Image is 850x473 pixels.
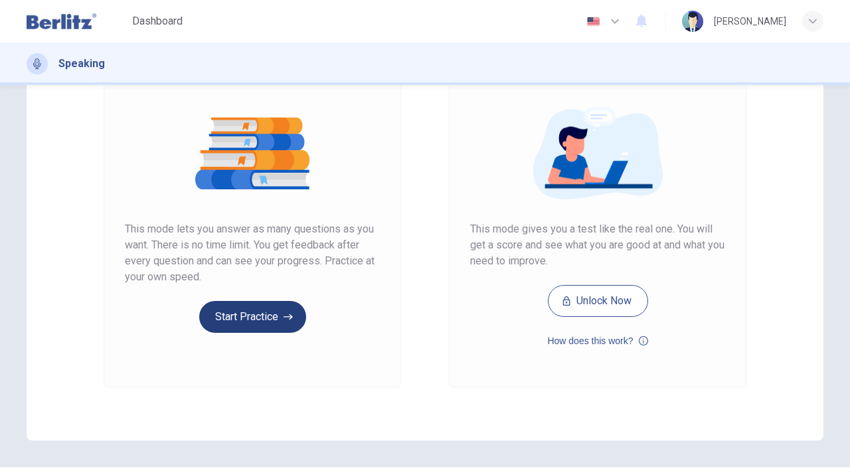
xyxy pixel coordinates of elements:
[682,11,703,32] img: Profile picture
[27,8,96,35] img: Berlitz Latam logo
[127,9,188,33] button: Dashboard
[27,8,127,35] a: Berlitz Latam logo
[548,285,648,317] button: Unlock Now
[58,56,105,72] h1: Speaking
[714,13,786,29] div: [PERSON_NAME]
[547,333,647,349] button: How does this work?
[585,17,602,27] img: en
[132,13,183,29] span: Dashboard
[199,301,306,333] button: Start Practice
[125,221,380,285] span: This mode lets you answer as many questions as you want. There is no time limit. You get feedback...
[470,221,725,269] span: This mode gives you a test like the real one. You will get a score and see what you are good at a...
